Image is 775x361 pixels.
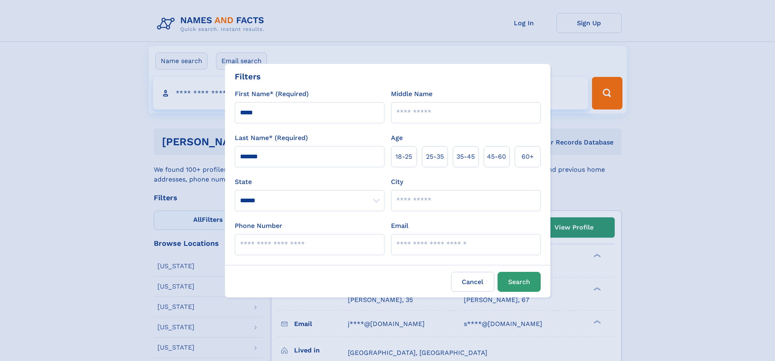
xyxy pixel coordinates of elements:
[487,152,506,162] span: 45‑60
[235,177,384,187] label: State
[391,221,408,231] label: Email
[522,152,534,162] span: 60+
[235,221,282,231] label: Phone Number
[456,152,475,162] span: 35‑45
[235,133,308,143] label: Last Name* (Required)
[395,152,412,162] span: 18‑25
[498,272,541,292] button: Search
[391,177,403,187] label: City
[391,89,432,99] label: Middle Name
[235,70,261,83] div: Filters
[235,89,309,99] label: First Name* (Required)
[426,152,444,162] span: 25‑35
[391,133,403,143] label: Age
[451,272,494,292] label: Cancel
